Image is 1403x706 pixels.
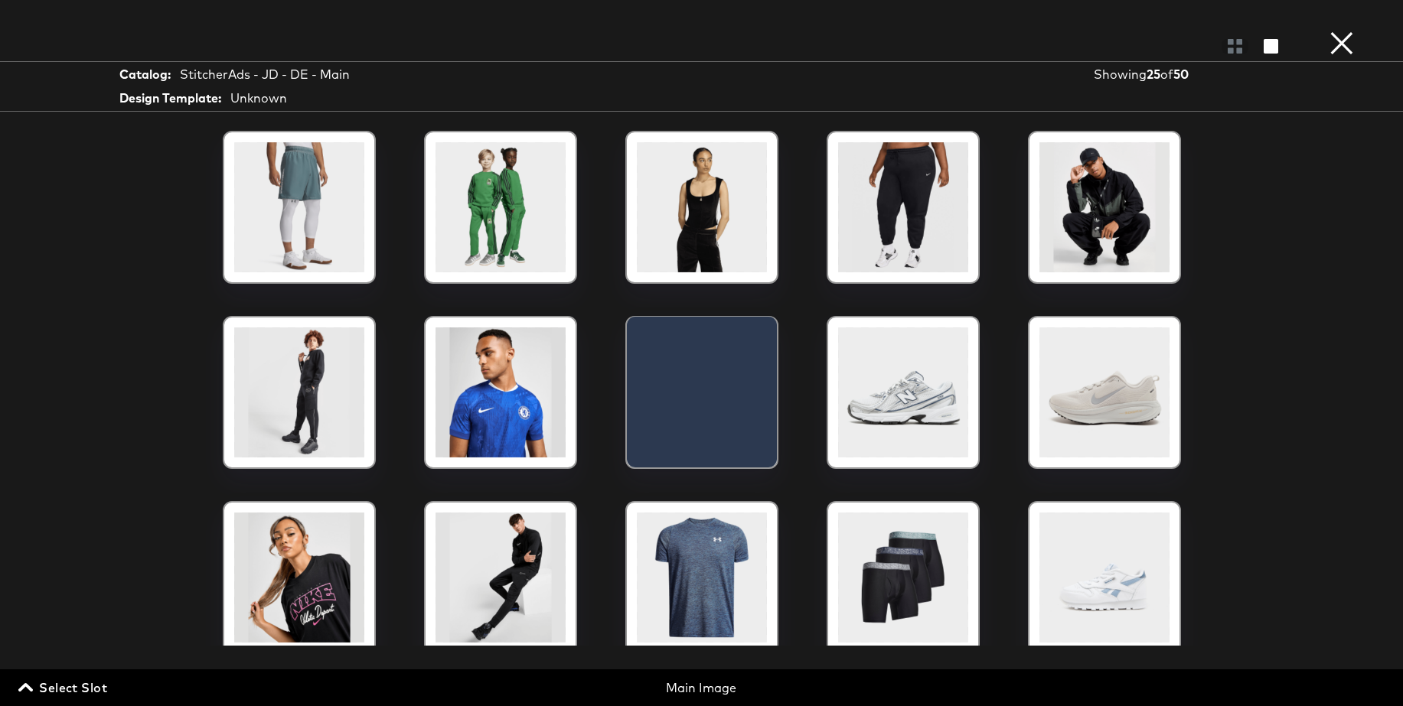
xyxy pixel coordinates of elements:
div: Showing of [1094,66,1258,83]
span: Select Slot [21,677,107,698]
div: Main Image [477,679,927,697]
div: StitcherAds - JD - DE - Main [180,66,350,83]
button: Select Slot [15,677,113,698]
strong: 50 [1173,67,1189,82]
div: Unknown [230,89,287,107]
strong: 25 [1147,67,1160,82]
strong: Design Template: [119,89,221,107]
strong: Catalog: [119,66,171,83]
